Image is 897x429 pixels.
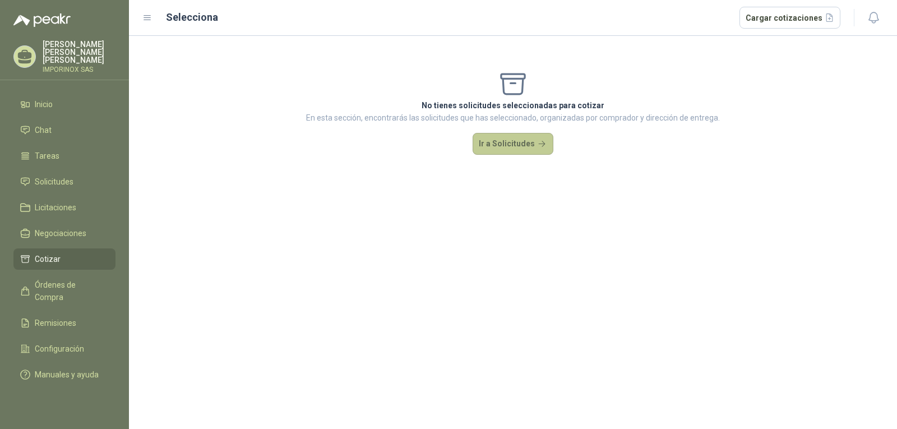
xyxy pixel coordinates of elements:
[739,7,841,29] button: Cargar cotizaciones
[13,364,115,385] a: Manuales y ayuda
[35,279,105,303] span: Órdenes de Compra
[35,176,73,188] span: Solicitudes
[43,40,115,64] p: [PERSON_NAME] [PERSON_NAME] [PERSON_NAME]
[473,133,553,155] button: Ir a Solicitudes
[13,119,115,141] a: Chat
[35,98,53,110] span: Inicio
[35,317,76,329] span: Remisiones
[13,13,71,27] img: Logo peakr
[13,338,115,359] a: Configuración
[13,312,115,334] a: Remisiones
[35,253,61,265] span: Cotizar
[13,223,115,244] a: Negociaciones
[13,274,115,308] a: Órdenes de Compra
[13,197,115,218] a: Licitaciones
[35,343,84,355] span: Configuración
[13,171,115,192] a: Solicitudes
[35,201,76,214] span: Licitaciones
[13,145,115,167] a: Tareas
[13,94,115,115] a: Inicio
[166,10,218,25] h2: Selecciona
[35,227,86,239] span: Negociaciones
[35,150,59,162] span: Tareas
[306,99,720,112] p: No tienes solicitudes seleccionadas para cotizar
[306,112,720,124] p: En esta sección, encontrarás las solicitudes que has seleccionado, organizadas por comprador y di...
[43,66,115,73] p: IMPORINOX SAS
[35,368,99,381] span: Manuales y ayuda
[13,248,115,270] a: Cotizar
[35,124,52,136] span: Chat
